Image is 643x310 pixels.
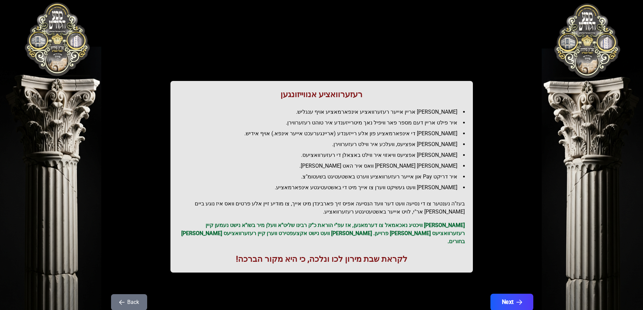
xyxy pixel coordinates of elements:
h1: לקראת שבת מירון לכו ונלכה, כי היא מקור הברכה! [179,254,465,264]
li: איר פילט אריין דעם מספר פאר וויפיל נאך מיטרייזענדע איר טוהט רעזערווירן. [184,119,465,127]
li: [PERSON_NAME] [PERSON_NAME] וואס איר האט [PERSON_NAME]. [184,162,465,170]
p: [PERSON_NAME] וויכטיג נאכאמאל צו דערמאנען, אז עפ"י הוראת כ"ק רבינו שליט"א וועלן מיר בשו"א נישט נע... [179,221,465,246]
h2: בעז"ה נענטער צו די נסיעה וועט דער וועד הנסיעה אפיס זיך פארבינדן מיט אייך, צו מודיע זיין אלע פרטים... [179,200,465,216]
li: [PERSON_NAME] וועט געשיקט ווערן צו אייך מיט די באשטעטיגטע אינפארמאציע. [184,184,465,192]
li: [PERSON_NAME] אפציעס וויאזוי איר ווילט באצאלן די רעזערוואציעס. [184,151,465,159]
li: [PERSON_NAME] אפציעס, וועלכע איר ווילט רעזערווירן. [184,140,465,148]
li: איר דריקט Pay און אייער רעזערוואציע ווערט באשטעטיגט בשעטומ"צ. [184,173,465,181]
h1: רעזערוואציע אנווייזונגען [179,89,465,100]
li: [PERSON_NAME] די אינפארמאציע פון אלע רייזענדע (אריינגערעכט אייער אינפא.) אויף אידיש. [184,130,465,138]
li: [PERSON_NAME] אריין אייער רעזערוואציע אינפארמאציע אויף ענגליש. [184,108,465,116]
